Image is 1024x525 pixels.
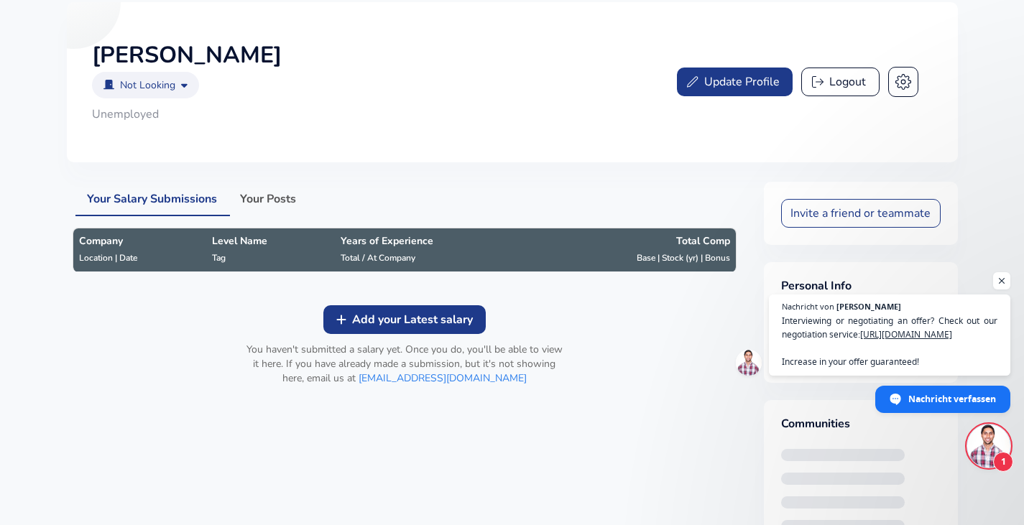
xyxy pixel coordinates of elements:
[782,302,834,310] span: Nachricht von
[229,182,308,216] button: Your Posts
[75,182,229,216] button: Your Salary Submissions
[677,68,793,96] button: Update Profile
[352,312,473,327] span: Add your Latest salary
[341,234,529,248] p: Years of Experience
[781,417,941,432] h4: Communities
[323,305,486,334] button: Add your Latest salary
[540,234,730,248] p: Total Comp
[359,371,527,385] a: [EMAIL_ADDRESS][DOMAIN_NAME]
[908,386,996,412] span: Nachricht verfassen
[781,199,941,228] button: Invite a friend or teammate
[637,252,730,264] span: Base | Stock (yr) | Bonus
[243,343,566,386] p: You haven't submitted a salary yet. Once you do, you'll be able to view it here. If you have alre...
[993,452,1013,472] span: 1
[92,42,282,68] h2: [PERSON_NAME]
[836,302,901,310] span: [PERSON_NAME]
[92,106,282,123] p: Unemployed
[782,314,997,368] span: Interviewing or negotiating an offer? Check out our negotiation service: Increase in your offer g...
[781,279,941,294] h4: Personal Info
[212,252,226,264] span: Tag
[79,234,201,248] p: Company
[79,252,137,264] span: Location | Date
[341,252,415,264] span: Total / At Company
[212,234,328,248] p: Level Name
[120,78,175,93] p: Not Looking
[967,424,1010,468] div: Chat öffnen
[801,68,880,96] button: Logout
